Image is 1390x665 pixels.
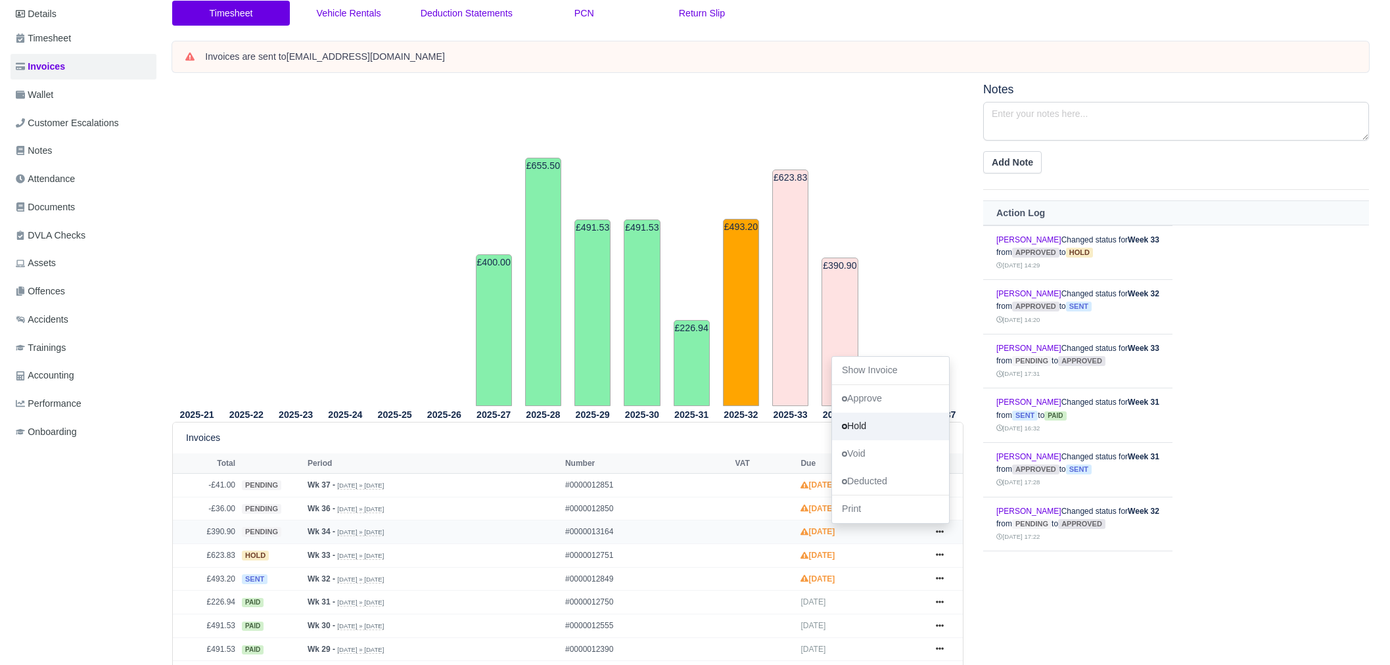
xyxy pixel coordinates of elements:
[574,219,611,406] td: £491.53
[1066,465,1092,474] span: sent
[996,424,1040,432] small: [DATE] 16:32
[172,407,221,423] th: 2025-21
[11,250,156,276] a: Assets
[205,51,1356,64] div: Invoices are sent to
[476,254,512,406] td: £400.00
[16,312,68,327] span: Accidents
[996,370,1040,377] small: [DATE] 17:31
[370,407,419,423] th: 2025-25
[11,279,156,304] a: Offences
[822,258,858,406] td: £390.90
[1066,248,1093,258] span: hold
[11,419,156,445] a: Onboarding
[469,407,519,423] th: 2025-27
[16,143,52,158] span: Notes
[1128,507,1159,516] strong: Week 32
[337,528,384,536] small: [DATE] » [DATE]
[996,398,1061,407] a: [PERSON_NAME]
[1128,452,1159,461] strong: Week 31
[11,166,156,192] a: Attendance
[983,83,1369,97] h5: Notes
[800,527,835,536] strong: [DATE]
[562,614,732,638] td: #0000012555
[1128,235,1159,244] strong: Week 33
[1128,398,1159,407] strong: Week 31
[562,497,732,520] td: #0000012850
[1012,519,1052,529] span: pending
[983,201,1369,225] th: Action Log
[11,307,156,332] a: Accidents
[11,82,156,108] a: Wallet
[11,391,156,417] a: Performance
[16,172,75,187] span: Attendance
[16,284,65,299] span: Offences
[11,54,156,80] a: Invoices
[172,1,290,26] a: Timesheet
[16,424,77,440] span: Onboarding
[562,544,732,568] td: #0000012751
[242,504,281,514] span: pending
[308,504,335,513] strong: Wk 36 -
[983,497,1172,551] td: Changed status for from to
[800,551,835,560] strong: [DATE]
[271,407,321,423] th: 2025-23
[1012,248,1059,258] span: approved
[624,219,660,406] td: £491.53
[337,505,384,513] small: [DATE] » [DATE]
[800,504,835,513] strong: [DATE]
[983,334,1172,388] td: Changed status for from to
[1058,519,1105,529] span: approved
[173,497,239,520] td: -£36.00
[337,622,384,630] small: [DATE] » [DATE]
[337,646,384,654] small: [DATE] » [DATE]
[16,340,66,355] span: Trainings
[287,51,445,62] strong: [EMAIL_ADDRESS][DOMAIN_NAME]
[11,223,156,248] a: DVLA Checks
[800,480,835,490] strong: [DATE]
[815,407,864,423] th: 2025-34
[732,453,798,473] th: VAT
[11,110,156,136] a: Customer Escalations
[337,599,384,607] small: [DATE] » [DATE]
[16,31,71,46] span: Timesheet
[337,576,384,584] small: [DATE] » [DATE]
[1012,465,1059,474] span: approved
[11,2,156,26] a: Details
[983,225,1172,280] td: Changed status for from to
[419,407,469,423] th: 2025-26
[983,388,1172,443] td: Changed status for from to
[16,59,65,74] span: Invoices
[16,228,85,243] span: DVLA Checks
[173,544,239,568] td: £623.83
[1058,356,1105,366] span: approved
[16,368,74,383] span: Accounting
[996,452,1061,461] a: [PERSON_NAME]
[221,407,271,423] th: 2025-22
[766,407,815,423] th: 2025-33
[1012,356,1052,366] span: pending
[832,468,949,495] a: Deducted
[11,335,156,361] a: Trainings
[11,195,156,220] a: Documents
[173,474,239,497] td: -£41.00
[1154,513,1390,665] iframe: Chat Widget
[800,574,835,584] strong: [DATE]
[242,622,264,631] span: paid
[1066,302,1092,311] span: sent
[337,552,384,560] small: [DATE] » [DATE]
[173,614,239,638] td: £491.53
[996,507,1061,516] a: [PERSON_NAME]
[173,637,239,661] td: £491.53
[337,482,384,490] small: [DATE] » [DATE]
[186,432,220,444] h6: Invoices
[996,533,1040,540] small: [DATE] 17:22
[1128,344,1159,353] strong: Week 33
[562,453,732,473] th: Number
[996,344,1061,353] a: [PERSON_NAME]
[11,26,156,51] a: Timesheet
[321,407,370,423] th: 2025-24
[832,440,949,468] a: Void
[11,363,156,388] a: Accounting
[1012,411,1038,421] span: sent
